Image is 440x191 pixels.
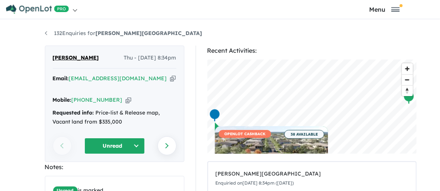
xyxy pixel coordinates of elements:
[402,75,413,85] span: Zoom out
[403,91,414,105] div: Map marker
[53,108,176,127] div: Price-list & Release map, Vacant land from $335,000
[402,74,413,85] button: Zoom out
[69,75,167,82] a: [EMAIL_ADDRESS][DOMAIN_NAME]
[209,108,220,122] div: Map marker
[402,86,413,96] span: Reset bearing to north
[84,138,145,154] button: Unread
[124,53,176,63] span: Thu - [DATE] 8:34pm
[402,63,413,74] button: Zoom in
[53,109,94,116] strong: Requested info:
[170,75,176,83] button: Copy
[207,60,417,154] canvas: Map
[6,5,69,14] img: Openlot PRO Logo White
[45,30,202,37] a: 132Enquiries for[PERSON_NAME][GEOGRAPHIC_DATA]
[216,170,408,179] div: [PERSON_NAME][GEOGRAPHIC_DATA]
[284,130,324,139] span: 38 AVAILABLE
[53,75,69,82] strong: Email:
[216,180,294,186] small: Enquiried on [DATE] 8:34pm ([DATE])
[126,96,131,104] button: Copy
[53,53,99,63] span: [PERSON_NAME]
[72,96,123,103] a: [PHONE_NUMBER]
[45,29,396,38] nav: breadcrumb
[402,85,413,96] button: Reset bearing to north
[45,162,184,172] div: Notes:
[219,130,271,138] span: OPENLOT CASHBACK
[331,6,438,13] button: Toggle navigation
[215,126,328,183] a: OPENLOT CASHBACK 38 AVAILABLE
[207,46,417,56] div: Recent Activities:
[96,30,202,37] strong: [PERSON_NAME][GEOGRAPHIC_DATA]
[53,96,72,103] strong: Mobile:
